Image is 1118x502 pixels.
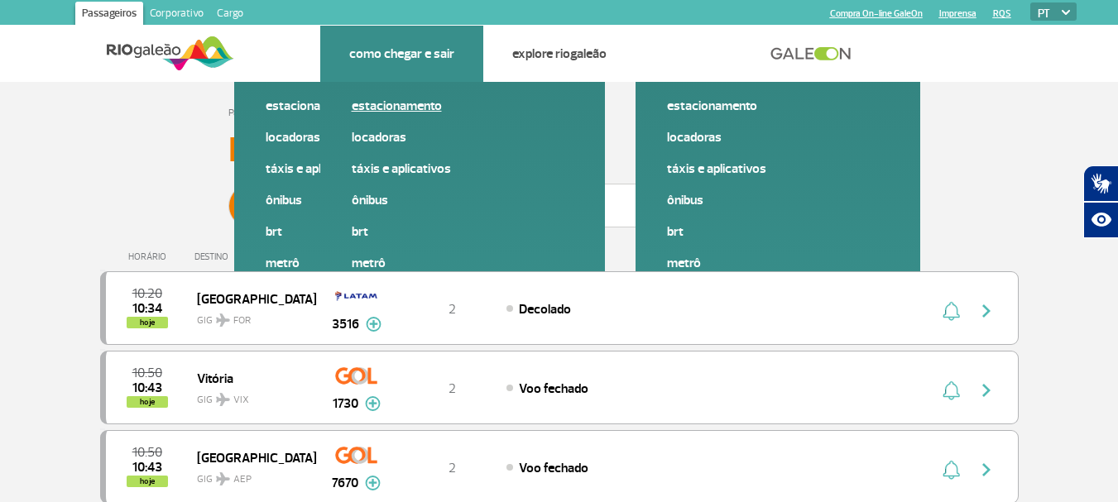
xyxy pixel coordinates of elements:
[127,476,168,487] span: hoje
[105,251,195,262] div: HORÁRIO
[939,8,976,19] a: Imprensa
[197,463,303,487] span: GIG
[132,382,162,394] span: 2025-09-28 10:43:00
[943,301,960,321] img: sino-painel-voo.svg
[352,254,573,272] a: Metrô
[667,97,889,115] a: Estacionamento
[197,384,303,408] span: GIG
[75,2,143,28] a: Passageiros
[365,476,381,490] img: mais-info-painel-voo.svg
[512,45,607,62] a: Explore RIOgaleão
[228,130,890,171] h3: Painel de Voos
[332,473,358,493] span: 7670
[216,313,230,327] img: destiny_airplane.svg
[266,222,487,241] a: BRT
[127,317,168,328] span: hoje
[266,191,487,209] a: Ônibus
[976,301,996,321] img: seta-direita-painel-voo.svg
[266,254,487,272] a: Metrô
[266,128,487,146] a: Locadoras
[449,301,456,318] span: 2
[197,304,303,328] span: GIG
[228,107,280,119] a: Página Inicial
[519,380,588,397] span: Voo fechado
[233,393,249,408] span: VIX
[352,97,573,115] a: Estacionamento
[132,367,162,379] span: 2025-09-28 10:50:00
[194,251,315,262] div: DESTINO
[519,460,588,476] span: Voo fechado
[352,191,573,209] a: Ônibus
[266,97,487,115] a: Estacionamento
[197,447,303,468] span: [GEOGRAPHIC_DATA]
[667,222,889,241] a: BRT
[993,8,1011,19] a: RQS
[332,314,359,334] span: 3516
[366,317,381,332] img: mais-info-painel-voo.svg
[667,191,889,209] a: Ônibus
[667,128,889,146] a: Locadoras
[469,184,800,227] input: Voo, cidade ou cia aérea
[263,45,291,62] a: Voos
[976,380,996,400] img: seta-direita-painel-voo.svg
[233,313,251,328] span: FOR
[197,367,303,389] span: Vitória
[233,472,252,487] span: AEP
[352,222,573,241] a: BRT
[943,460,960,480] img: sino-painel-voo.svg
[665,45,733,62] a: Atendimento
[132,447,162,458] span: 2025-09-28 10:50:00
[1083,165,1118,202] button: Abrir tradutor de língua de sinais.
[127,396,168,408] span: hoje
[352,128,573,146] a: Locadoras
[519,301,571,318] span: Decolado
[132,461,162,473] span: 2025-09-28 10:43:00
[352,160,573,178] a: Táxis e aplicativos
[333,394,358,414] span: 1730
[349,45,454,62] a: Como chegar e sair
[449,380,456,397] span: 2
[132,303,162,314] span: 2025-09-28 10:34:00
[132,288,162,299] span: 2025-09-28 10:20:00
[216,393,230,406] img: destiny_airplane.svg
[143,2,210,28] a: Corporativo
[197,288,303,309] span: [GEOGRAPHIC_DATA]
[976,460,996,480] img: seta-direita-painel-voo.svg
[1083,202,1118,238] button: Abrir recursos assistivos.
[266,160,487,178] a: Táxis e aplicativos
[830,8,923,19] a: Compra On-line GaleOn
[216,472,230,485] img: destiny_airplane.svg
[943,380,960,400] img: sino-painel-voo.svg
[449,460,456,476] span: 2
[667,160,889,178] a: Táxis e aplicativos
[365,396,381,411] img: mais-info-painel-voo.svg
[210,2,250,28] a: Cargo
[1083,165,1118,238] div: Plugin de acessibilidade da Hand Talk.
[667,254,889,272] a: Metrô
